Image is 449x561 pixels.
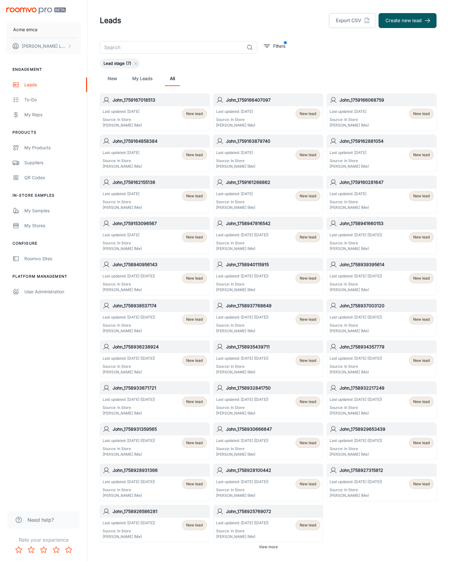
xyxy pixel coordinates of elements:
[216,158,255,164] p: Source: In Store
[62,544,75,556] button: Rate 5 star
[213,381,323,419] a: John_1758932841750Last updated: [DATE] ([DATE])Source: In Store[PERSON_NAME] (Me)New lead
[37,544,50,556] button: Rate 3 star
[327,340,437,378] a: John_1758934357779Last updated: [DATE] ([DATE])Source: In Store[PERSON_NAME] (Me)New lead
[186,481,203,487] span: New lead
[300,317,316,322] span: New lead
[186,358,203,363] span: New lead
[100,299,210,337] a: John_1758938537174Last updated: [DATE] ([DATE])Source: In Store[PERSON_NAME] (Me)New lead
[226,343,320,350] h6: John_1758935439711
[103,246,142,252] p: [PERSON_NAME] (Me)
[216,369,268,375] p: [PERSON_NAME] (Me)
[330,199,369,205] p: Source: In Store
[300,481,316,487] span: New lead
[330,328,382,334] p: [PERSON_NAME] (Me)
[103,117,142,122] p: Source: In Store
[113,343,207,350] h6: John_1758936238924
[413,317,430,322] span: New lead
[340,97,434,103] h6: John_1759166068759
[213,464,323,501] a: John_1758928100442Last updated: [DATE] ([DATE])Source: In Store[PERSON_NAME] (Me)New lead
[24,159,81,166] div: Suppliers
[259,544,278,550] span: View more
[100,93,210,131] a: John_1759167018513Last updated: [DATE]Source: In Store[PERSON_NAME] (Me)New lead
[24,288,81,295] div: User Administration
[226,261,320,268] h6: John_1758940115915
[103,479,155,485] p: Last updated: [DATE] ([DATE])
[186,152,203,158] span: New lead
[413,440,430,446] span: New lead
[330,446,382,452] p: Source: In Store
[327,381,437,419] a: John_1758932217249Last updated: [DATE] ([DATE])Source: In Store[PERSON_NAME] (Me)New lead
[216,122,255,128] p: [PERSON_NAME] (Me)
[216,164,255,169] p: [PERSON_NAME] (Me)
[216,528,268,534] p: Source: In Store
[226,220,320,227] h6: John_1758947816542
[300,152,316,158] span: New lead
[103,405,155,410] p: Source: In Store
[103,199,142,205] p: Source: In Store
[330,240,382,246] p: Source: In Store
[27,516,54,524] span: Need help?
[186,440,203,446] span: New lead
[413,193,430,199] span: New lead
[330,158,369,164] p: Source: In Store
[24,81,81,88] div: Leads
[100,135,210,172] a: John_1759164858384Last updated: [DATE]Source: In Store[PERSON_NAME] (Me)New lead
[330,487,382,493] p: Source: In Store
[100,41,244,54] input: Search
[213,258,323,295] a: John_1758940115915Last updated: [DATE] ([DATE])Source: In Store[PERSON_NAME] (Me)New lead
[103,438,155,444] p: Last updated: [DATE] ([DATE])
[100,381,210,419] a: John_1758933671721Last updated: [DATE] ([DATE])Source: In Store[PERSON_NAME] (Me)New lead
[226,467,320,474] h6: John_1758928100442
[226,508,320,515] h6: John_1758925769072
[5,536,82,544] p: Rate your experience
[213,135,323,172] a: John_1759163879740Last updated: [DATE]Source: In Store[PERSON_NAME] (Me)New lead
[216,281,268,287] p: Source: In Store
[216,323,268,328] p: Source: In Store
[103,364,155,369] p: Source: In Store
[340,385,434,391] h6: John_1758932217249
[327,93,437,131] a: John_1759166068759Last updated: [DATE]Source: In Store[PERSON_NAME] (Me)New lead
[216,364,268,369] p: Source: In Store
[216,405,268,410] p: Source: In Store
[413,234,430,240] span: New lead
[330,122,369,128] p: [PERSON_NAME] (Me)
[113,467,207,474] h6: John_1758928931366
[186,399,203,405] span: New lead
[340,220,434,227] h6: John_1758941660153
[330,314,382,320] p: Last updated: [DATE] ([DATE])
[413,152,430,158] span: New lead
[330,405,382,410] p: Source: In Store
[330,109,369,114] p: Last updated: [DATE]
[216,328,268,334] p: [PERSON_NAME] (Me)
[327,423,437,460] a: John_1758929653439Last updated: [DATE] ([DATE])Source: In Store[PERSON_NAME] (Me)New lead
[103,493,155,498] p: [PERSON_NAME] (Me)
[213,93,323,131] a: John_1759166407097Last updated: [DATE]Source: In Store[PERSON_NAME] (Me)New lead
[329,13,376,28] button: Export CSV
[103,150,142,156] p: Last updated: [DATE]
[103,109,142,114] p: Last updated: [DATE]
[103,520,155,526] p: Last updated: [DATE] ([DATE])
[216,397,268,402] p: Last updated: [DATE] ([DATE])
[216,287,268,293] p: [PERSON_NAME] (Me)
[340,426,434,433] h6: John_1758929653439
[262,41,287,51] button: filter
[300,399,316,405] span: New lead
[213,423,323,460] a: John_1758930666647Last updated: [DATE] ([DATE])Source: In Store[PERSON_NAME] (Me)New lead
[216,191,255,197] p: Last updated: [DATE]
[24,174,81,181] div: QR Codes
[327,464,437,501] a: John_1758927315812Last updated: [DATE] ([DATE])Source: In Store[PERSON_NAME] (Me)New lead
[100,176,210,213] a: John_1759162155136Last updated: [DATE]Source: In Store[PERSON_NAME] (Me)New lead
[300,440,316,446] span: New lead
[12,544,25,556] button: Rate 1 star
[100,340,210,378] a: John_1758936238924Last updated: [DATE] ([DATE])Source: In Store[PERSON_NAME] (Me)New lead
[186,193,203,199] span: New lead
[113,97,207,103] h6: John_1759167018513
[340,302,434,309] h6: John_1758937003120
[103,528,155,534] p: Source: In Store
[113,179,207,186] h6: John_1759162155136
[213,340,323,378] a: John_1758935439711Last updated: [DATE] ([DATE])Source: In Store[PERSON_NAME] (Me)New lead
[13,26,37,33] p: Acme emca
[330,356,382,361] p: Last updated: [DATE] ([DATE])
[413,276,430,281] span: New lead
[24,207,81,214] div: My Samples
